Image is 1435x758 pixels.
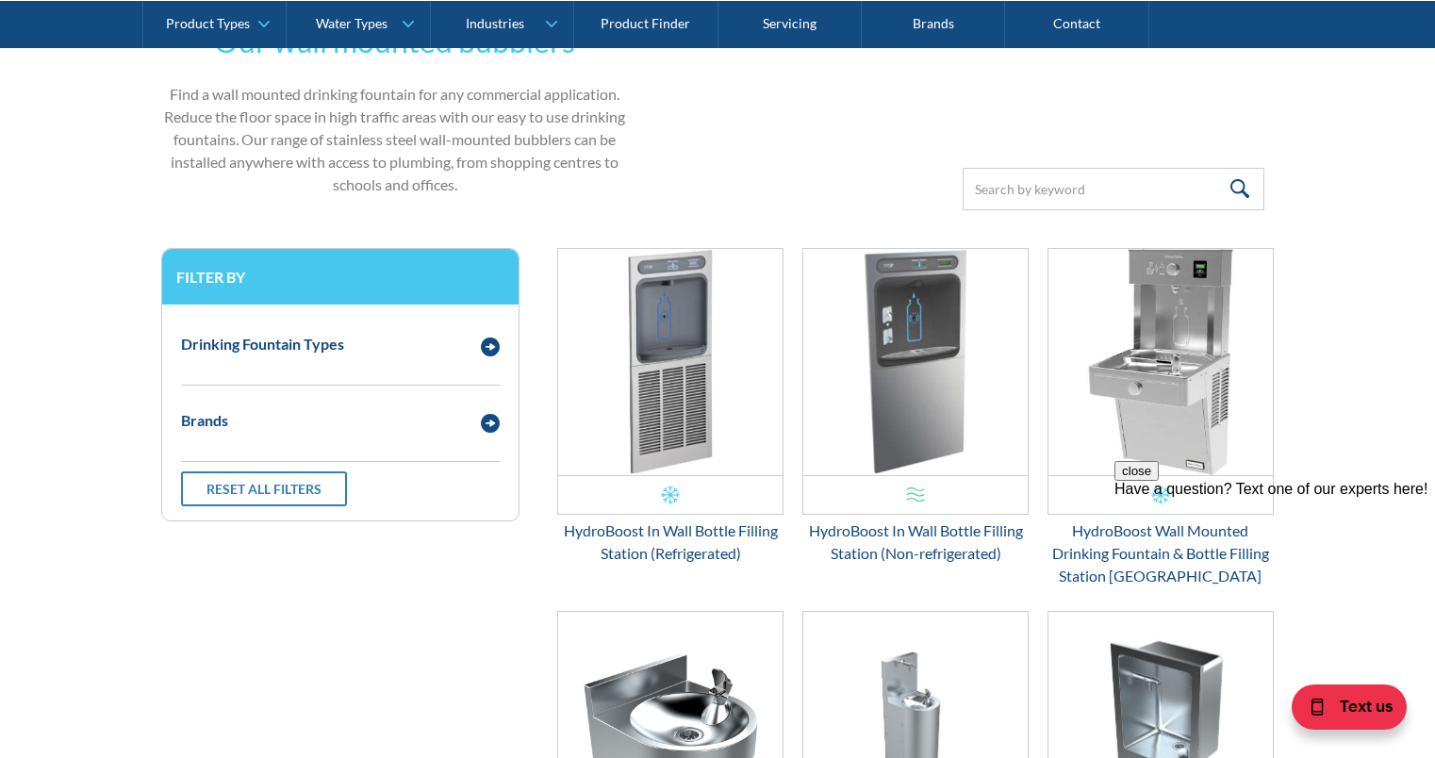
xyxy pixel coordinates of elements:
[176,268,504,286] h3: Filter by
[1246,664,1435,758] iframe: podium webchat widget bubble
[181,409,228,432] div: Brands
[316,15,388,31] div: Water Types
[557,519,783,565] div: HydroBoost In Wall Bottle Filling Station (Refrigerated)
[1047,248,1274,587] a: HydroBoost Wall Mounted Drinking Fountain & Bottle Filling Station Vandal ResistantHydroBoost Wal...
[802,519,1029,565] div: HydroBoost In Wall Bottle Filling Station (Non-refrigerated)
[558,249,783,475] img: HydroBoost In Wall Bottle Filling Station (Refrigerated)
[1047,519,1274,587] div: HydroBoost Wall Mounted Drinking Fountain & Bottle Filling Station [GEOGRAPHIC_DATA]
[557,248,783,565] a: HydroBoost In Wall Bottle Filling Station (Refrigerated)HydroBoost In Wall Bottle Filling Station...
[802,248,1029,565] a: HydroBoost In Wall Bottle Filling Station (Non-refrigerated)HydroBoost In Wall Bottle Filling Sta...
[181,333,344,355] div: Drinking Fountain Types
[1114,461,1435,687] iframe: podium webchat widget prompt
[181,471,347,506] a: Reset all filters
[166,15,250,31] div: Product Types
[1048,249,1273,475] img: HydroBoost Wall Mounted Drinking Fountain & Bottle Filling Station Vandal Resistant
[963,168,1264,210] input: Search by keyword
[161,83,629,196] p: Find a wall mounted drinking fountain for any commercial application. Reduce the floor space in h...
[466,15,524,31] div: Industries
[803,249,1028,475] img: HydroBoost In Wall Bottle Filling Station (Non-refrigerated)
